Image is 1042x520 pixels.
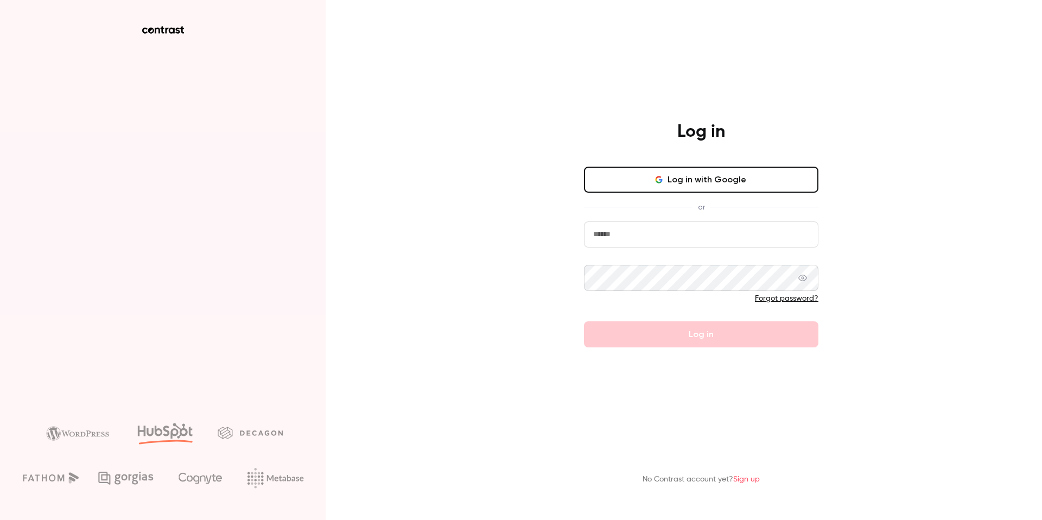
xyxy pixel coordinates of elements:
[677,121,725,143] h4: Log in
[584,167,818,193] button: Log in with Google
[643,474,760,485] p: No Contrast account yet?
[218,427,283,439] img: decagon
[733,475,760,483] a: Sign up
[755,295,818,302] a: Forgot password?
[692,201,710,213] span: or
